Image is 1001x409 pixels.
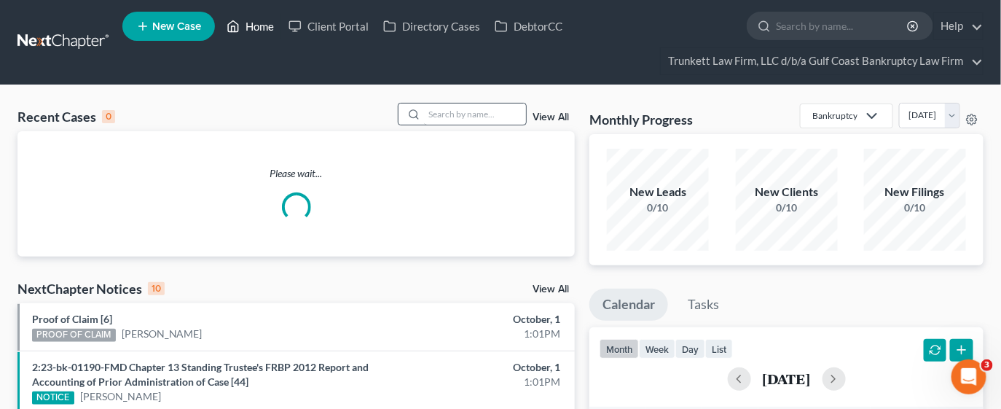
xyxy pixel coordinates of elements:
[219,13,281,39] a: Home
[864,200,966,215] div: 0/10
[487,13,570,39] a: DebtorCC
[607,184,709,200] div: New Leads
[589,111,693,128] h3: Monthly Progress
[394,375,560,389] div: 1:01PM
[607,200,709,215] div: 0/10
[533,284,569,295] a: View All
[17,280,165,297] div: NextChapter Notices
[32,392,74,405] div: NOTICE
[589,289,668,321] a: Calendar
[394,360,560,375] div: October, 1
[661,48,983,74] a: Trunkett Law Firm, LLC d/b/a Gulf Coast Bankruptcy Law Firm
[376,13,487,39] a: Directory Cases
[148,282,165,295] div: 10
[102,110,115,123] div: 0
[705,339,733,359] button: list
[424,104,526,125] input: Search by name...
[32,329,116,342] div: PROOF OF CLAIM
[981,359,993,371] span: 3
[951,359,986,394] iframe: Intercom live chat
[122,327,203,341] a: [PERSON_NAME]
[675,339,705,359] button: day
[32,313,112,325] a: Proof of Claim [6]
[394,312,560,327] div: October, 1
[80,389,161,404] a: [PERSON_NAME]
[533,112,569,122] a: View All
[736,184,838,200] div: New Clients
[812,109,857,122] div: Bankruptcy
[763,371,811,386] h2: [DATE]
[776,12,909,39] input: Search by name...
[32,361,369,388] a: 2:23-bk-01190-FMD Chapter 13 Standing Trustee's FRBP 2012 Report and Accounting of Prior Administ...
[736,200,838,215] div: 0/10
[394,327,560,341] div: 1:01PM
[152,21,201,32] span: New Case
[675,289,732,321] a: Tasks
[600,339,639,359] button: month
[17,166,575,181] p: Please wait...
[17,108,115,125] div: Recent Cases
[281,13,376,39] a: Client Portal
[864,184,966,200] div: New Filings
[639,339,675,359] button: week
[934,13,983,39] a: Help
